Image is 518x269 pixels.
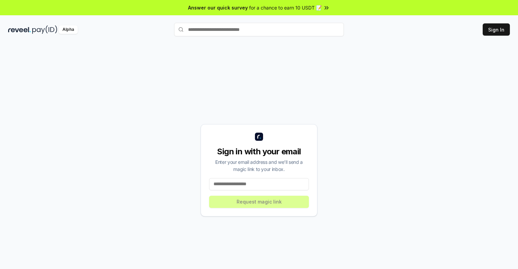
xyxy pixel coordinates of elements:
[255,133,263,141] img: logo_small
[188,4,248,11] span: Answer our quick survey
[209,146,309,157] div: Sign in with your email
[8,25,31,34] img: reveel_dark
[209,158,309,173] div: Enter your email address and we’ll send a magic link to your inbox.
[32,25,57,34] img: pay_id
[59,25,78,34] div: Alpha
[249,4,322,11] span: for a chance to earn 10 USDT 📝
[483,23,510,36] button: Sign In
